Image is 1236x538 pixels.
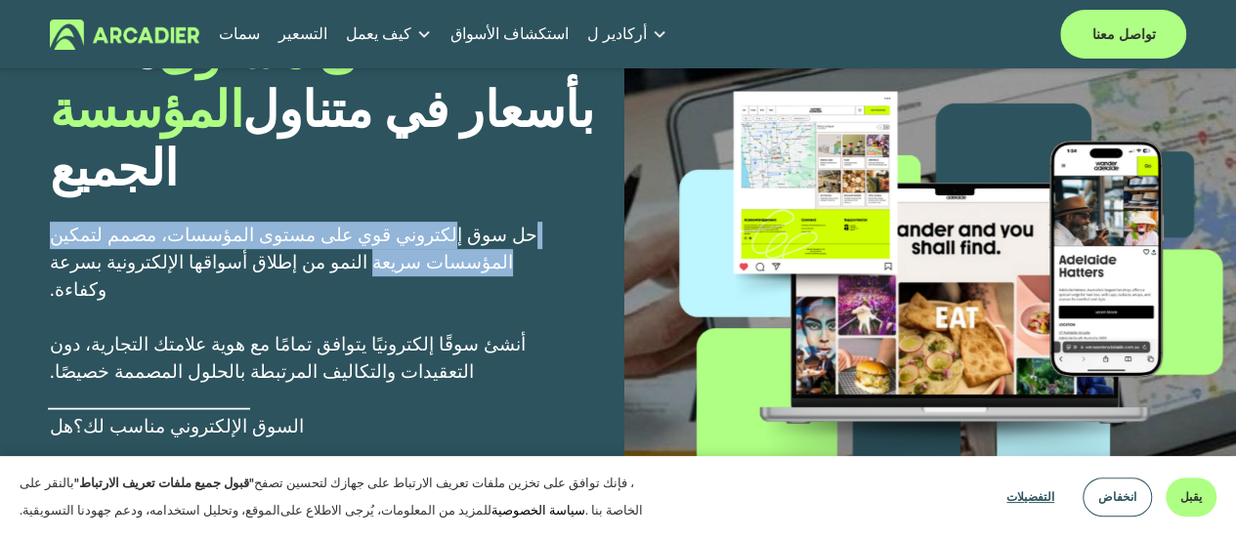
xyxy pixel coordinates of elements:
[1091,25,1155,43] font: تواصل معنا
[992,477,1069,517] button: التفضيلات
[50,223,542,302] font: حل سوق إلكتروني قوي على مستوى المؤسسات، مصمم لتمكين المؤسسات سريعة النمو من إطلاق أسواقها الإلكتر...
[491,502,585,518] a: سياسة الخصوصية
[587,23,647,44] font: أركادير ل
[219,23,260,44] font: سمات
[50,20,199,50] img: أركادير
[585,502,643,518] font: الخاصة بنا .
[219,20,260,50] a: سمات
[278,23,327,44] font: التسعير
[50,332,531,384] font: أنشئ سوقًا إلكترونيًا يتوافق تمامًا مع هوية علامتك التجارية، دون التعقيدات والتكاليف المرتبطة بال...
[1098,489,1136,505] font: انخفاض
[450,23,569,44] font: استكشاف الأسواق
[280,502,491,518] font: للمزيد من المعلومات، يُرجى الاطلاع على
[450,20,569,50] a: استكشاف الأسواق
[1006,489,1054,505] font: التفضيلات
[1060,10,1186,59] a: تواصل معنا
[20,475,74,491] font: بالنقر على
[587,20,667,50] a: القائمة المنسدلة للمجلد
[278,20,327,50] a: التسعير
[346,20,432,50] a: القائمة المنسدلة للمجلد
[1083,477,1152,517] button: انخفاض
[50,414,73,438] font: هل
[73,414,304,438] a: السوق الإلكتروني مناسب لك؟
[74,475,254,491] font: "قبول جميع ملفات تعريف الارتباط"
[50,19,417,142] font: على مستوى المؤسسة
[1138,444,1236,538] iframe: أداة الدردشة
[346,23,411,44] font: كيف يعمل
[50,77,606,200] font: بأسعار في متناول الجميع
[20,475,634,518] font: ، فإنك توافق على تخزين ملفات تعريف الارتباط على جهازك لتحسين تصفح الموقع، وتحليل استخدامه، ودعم ج...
